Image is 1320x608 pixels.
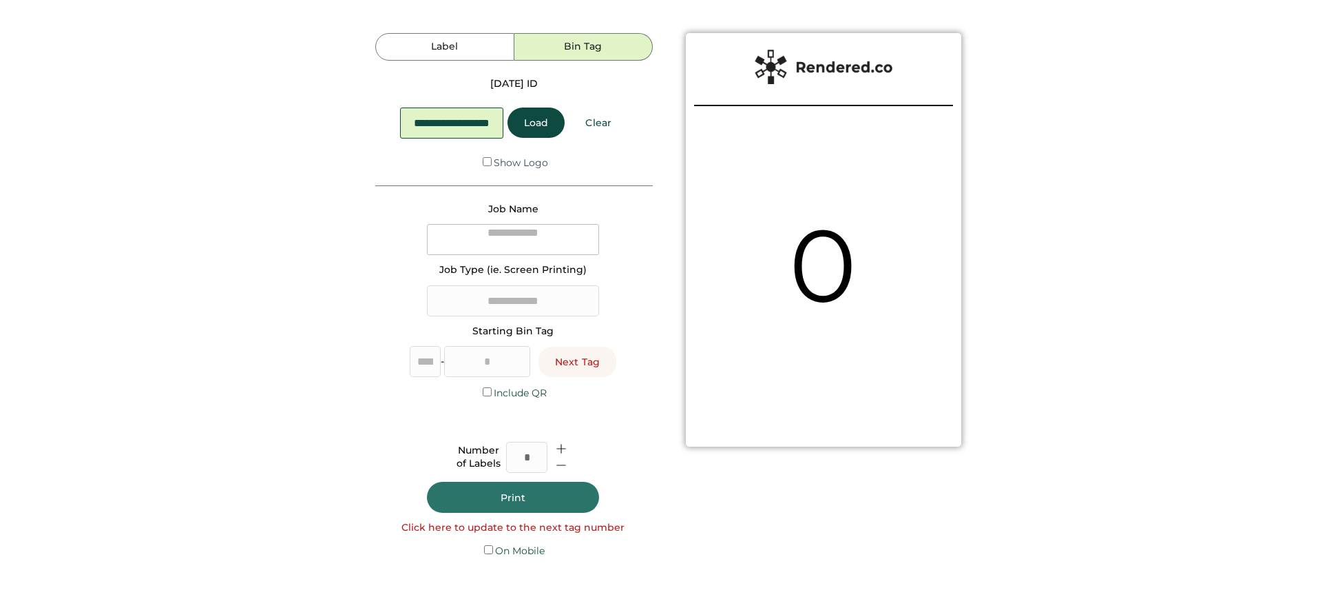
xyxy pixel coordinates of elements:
div: - [441,355,444,369]
button: Clear [569,108,628,138]
div: Job Type (ie. Screen Printing) [439,263,587,277]
div: Number of Labels [457,444,501,471]
button: Label [375,33,514,61]
button: Load [507,108,565,138]
div: 0 [784,194,863,337]
div: [DATE] ID [490,77,538,91]
button: Print [427,482,599,513]
button: Next Tag [538,347,616,377]
div: Click here to update to the next tag number [401,521,625,535]
label: Show Logo [494,156,548,169]
img: Rendered%20Label%20Logo%402x.png [755,50,892,84]
div: Job Name [488,203,538,216]
label: Include QR [494,387,547,399]
label: On Mobile [495,545,545,557]
div: Starting Bin Tag [472,325,554,338]
button: Bin Tag [514,33,653,61]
